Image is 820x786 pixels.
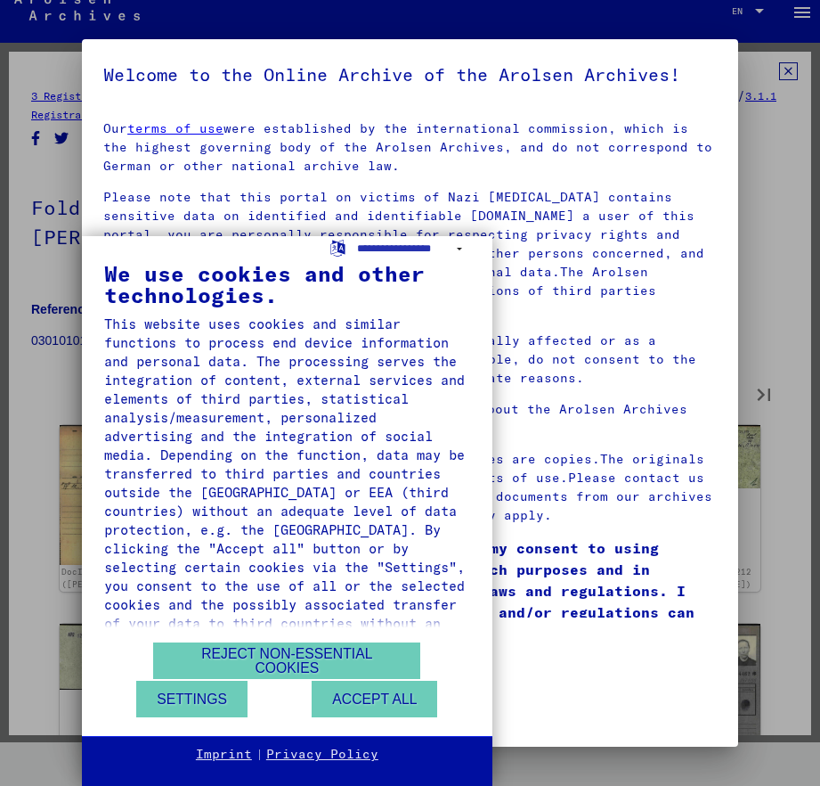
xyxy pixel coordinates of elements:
button: Settings [136,681,248,717]
a: Imprint [196,746,252,764]
div: We use cookies and other technologies. [104,263,470,306]
button: Accept all [312,681,437,717]
a: Privacy Policy [266,746,378,764]
div: This website uses cookies and similar functions to process end device information and personal da... [104,315,470,651]
button: Reject non-essential cookies [153,643,420,679]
